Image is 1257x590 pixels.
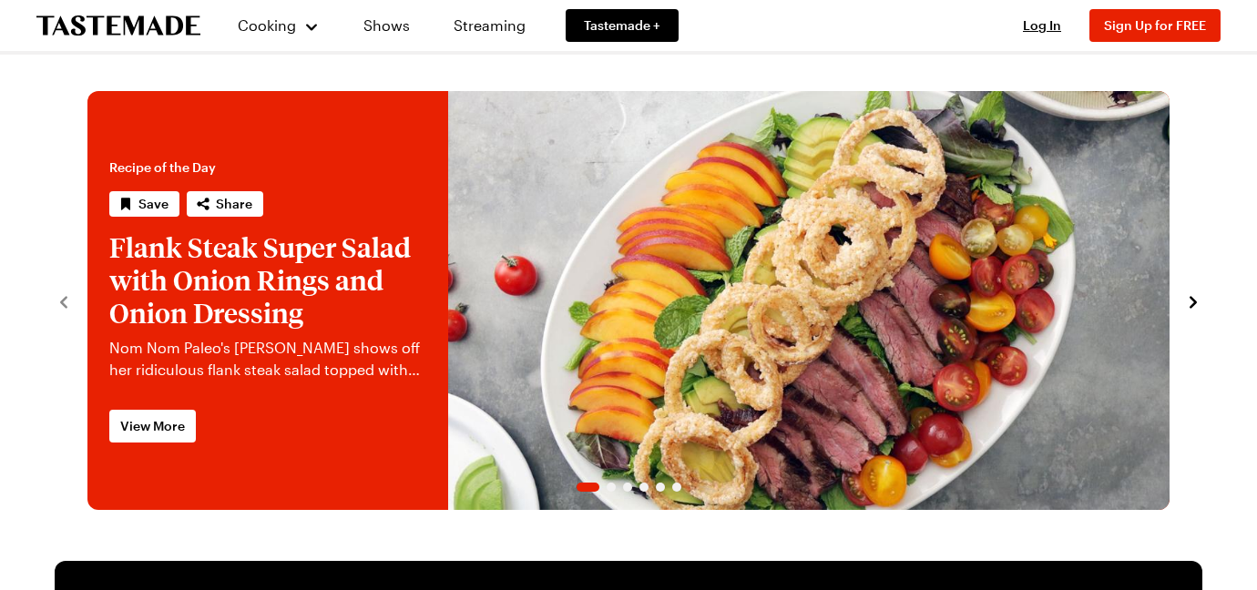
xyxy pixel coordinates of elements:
[607,483,616,492] span: Go to slide 2
[120,417,185,435] span: View More
[639,483,649,492] span: Go to slide 4
[577,483,599,492] span: Go to slide 1
[109,410,196,442] a: View More
[656,483,665,492] span: Go to slide 5
[566,9,679,42] a: Tastemade +
[623,483,632,492] span: Go to slide 3
[109,191,179,217] button: Save recipe
[238,16,296,34] span: Cooking
[138,195,169,213] span: Save
[672,483,681,492] span: Go to slide 6
[1089,9,1221,42] button: Sign Up for FREE
[584,16,660,35] span: Tastemade +
[36,15,200,36] a: To Tastemade Home Page
[87,91,1170,510] div: 1 / 6
[187,191,263,217] button: Share
[1184,290,1202,311] button: navigate to next item
[1023,17,1061,33] span: Log In
[55,290,73,311] button: navigate to previous item
[237,4,320,47] button: Cooking
[216,195,252,213] span: Share
[1006,16,1078,35] button: Log In
[1104,17,1206,33] span: Sign Up for FREE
